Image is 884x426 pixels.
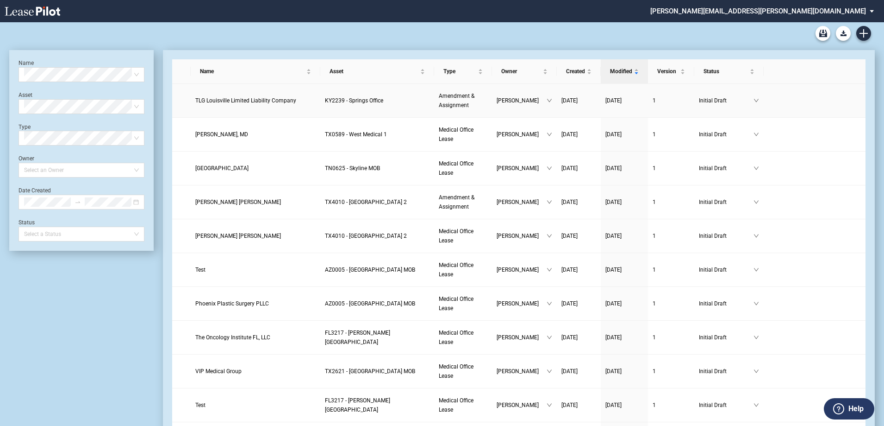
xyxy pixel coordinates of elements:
[497,231,547,241] span: [PERSON_NAME]
[653,267,656,273] span: 1
[439,194,474,210] span: Amendment & Assignment
[439,362,487,381] a: Medical Office Lease
[699,333,753,342] span: Initial Draft
[439,228,473,244] span: Medical Office Lease
[195,300,269,307] span: Phoenix Plastic Surgery PLLC
[605,368,622,375] span: [DATE]
[848,403,864,415] label: Help
[325,130,430,139] a: TX0589 - West Medical 1
[325,97,383,104] span: KY2239 - Springs Office
[653,265,690,274] a: 1
[653,333,690,342] a: 1
[653,368,656,375] span: 1
[325,199,407,205] span: TX4010 - Southwest Plaza 2
[19,60,34,66] label: Name
[325,328,430,347] a: FL3217 - [PERSON_NAME][GEOGRAPHIC_DATA]
[699,197,753,207] span: Initial Draft
[325,368,415,375] span: TX2621 - Cedar Park MOB
[699,299,753,308] span: Initial Draft
[561,199,578,205] span: [DATE]
[561,267,578,273] span: [DATE]
[653,165,656,172] span: 1
[325,397,390,413] span: FL3217 - Brandon Medical Center
[439,396,487,414] a: Medical Office Lease
[439,125,487,144] a: Medical Office Lease
[753,199,759,205] span: down
[497,333,547,342] span: [PERSON_NAME]
[195,233,281,239] span: Sistla B. Krishna, M.D.
[439,363,473,379] span: Medical Office Lease
[75,199,81,205] span: swap-right
[439,93,474,108] span: Amendment & Assignment
[753,132,759,137] span: down
[547,165,552,171] span: down
[653,300,656,307] span: 1
[497,299,547,308] span: [PERSON_NAME]
[653,96,690,105] a: 1
[325,265,430,274] a: AZ0005 - [GEOGRAPHIC_DATA] MOB
[497,401,547,410] span: [PERSON_NAME]
[19,155,34,162] label: Owner
[325,299,430,308] a: AZ0005 - [GEOGRAPHIC_DATA] MOB
[434,59,492,84] th: Type
[653,164,690,173] a: 1
[439,294,487,313] a: Medical Office Lease
[753,369,759,374] span: down
[439,261,487,279] a: Medical Office Lease
[699,401,753,410] span: Initial Draft
[497,130,547,139] span: [PERSON_NAME]
[547,233,552,239] span: down
[195,130,316,139] a: [PERSON_NAME], MD
[653,334,656,341] span: 1
[557,59,601,84] th: Created
[653,233,656,239] span: 1
[330,67,418,76] span: Asset
[653,131,656,138] span: 1
[605,300,622,307] span: [DATE]
[200,67,305,76] span: Name
[439,328,487,347] a: Medical Office Lease
[657,67,679,76] span: Version
[195,367,316,376] a: VIP Medical Group
[195,165,249,172] span: Belmont University
[561,265,596,274] a: [DATE]
[605,130,643,139] a: [DATE]
[561,333,596,342] a: [DATE]
[653,367,690,376] a: 1
[439,159,487,178] a: Medical Office Lease
[439,160,473,176] span: Medical Office Lease
[325,231,430,241] a: TX4010 - [GEOGRAPHIC_DATA] 2
[653,401,690,410] a: 1
[443,67,476,76] span: Type
[325,330,390,345] span: FL3217 - Brandon Medical Center
[605,299,643,308] a: [DATE]
[195,402,205,408] span: Test
[605,402,622,408] span: [DATE]
[195,164,316,173] a: [GEOGRAPHIC_DATA]
[753,233,759,239] span: down
[325,233,407,239] span: TX4010 - Southwest Plaza 2
[653,402,656,408] span: 1
[195,334,270,341] span: The Oncology Institute FL, LLC
[561,299,596,308] a: [DATE]
[439,193,487,211] a: Amendment & Assignment
[561,96,596,105] a: [DATE]
[605,97,622,104] span: [DATE]
[561,401,596,410] a: [DATE]
[856,26,871,41] a: Create new document
[195,199,281,205] span: Sistla B. Krishna, M.D.
[547,402,552,408] span: down
[653,299,690,308] a: 1
[605,334,622,341] span: [DATE]
[547,301,552,306] span: down
[703,67,748,76] span: Status
[325,197,430,207] a: TX4010 - [GEOGRAPHIC_DATA] 2
[19,92,32,98] label: Asset
[605,233,622,239] span: [DATE]
[561,164,596,173] a: [DATE]
[439,227,487,245] a: Medical Office Lease
[601,59,648,84] th: Modified
[497,96,547,105] span: [PERSON_NAME]
[561,368,578,375] span: [DATE]
[195,231,316,241] a: [PERSON_NAME] [PERSON_NAME]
